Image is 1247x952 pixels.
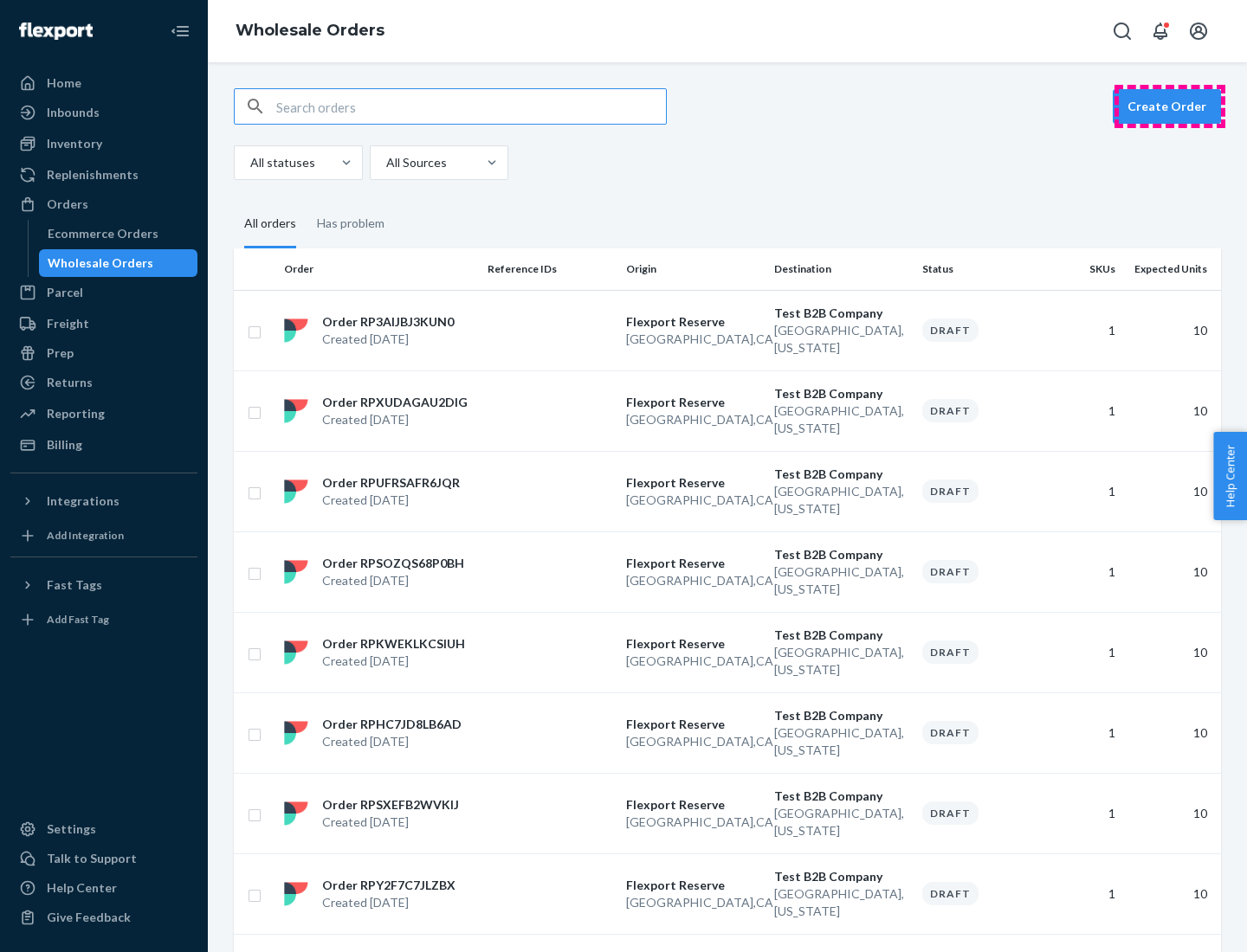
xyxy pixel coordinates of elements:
td: 1 [1053,451,1122,531]
button: Integrations [10,487,197,515]
img: Flexport logo [19,23,93,40]
td: 1 [1053,612,1122,692]
p: [GEOGRAPHIC_DATA] , CA [626,733,760,750]
div: Draft [922,721,979,744]
p: Test B2B Company [774,707,908,724]
input: Search orders [276,89,666,124]
p: [GEOGRAPHIC_DATA] , [US_STATE] [774,805,908,839]
p: Order RP3AIJBJ3KUN0 [322,313,454,331]
input: All Sources [384,154,386,171]
p: Order RPXUDAGAU2DIG [322,394,468,411]
p: [GEOGRAPHIC_DATA] , [US_STATE] [774,322,908,357]
a: Returns [10,369,197,396]
p: Order RPHC7JD8LB6AD [322,716,462,733]
p: Created [DATE] [322,411,468,428]
p: Flexport Reserve [626,555,760,572]
p: Flexport Reserve [626,474,760,492]
td: 1 [1053,853,1122,934]
td: 1 [1053,692,1122,773]
td: 10 [1122,531,1221,612]
td: 1 [1053,531,1122,612]
a: Inbounds [10,99,197,126]
p: Order RPUFRSAFR6JQR [322,474,460,492]
td: 1 [1053,773,1122,853]
p: Test B2B Company [774,546,908,563]
p: Flexport Reserve [626,716,760,733]
div: Returns [47,374,93,391]
img: flexport logo [284,479,308,504]
div: Draft [922,318,979,342]
div: Talk to Support [47,850,137,867]
a: Orders [10,190,197,218]
p: Order RPSXEFB2WVKIJ [322,796,459,814]
p: Flexport Reserve [626,313,760,331]
img: flexport logo [284,640,308,665]
div: Draft [922,640,979,664]
a: Settings [10,815,197,843]
div: Fast Tags [47,576,102,594]
img: flexport logo [284,318,308,343]
p: Test B2B Company [774,385,908,402]
div: Help Center [47,879,117,897]
img: flexport logo [284,399,308,423]
td: 10 [1122,773,1221,853]
p: Created [DATE] [322,814,459,831]
div: Settings [47,820,96,838]
p: Created [DATE] [322,331,454,348]
div: Inventory [47,135,102,152]
td: 10 [1122,612,1221,692]
button: Create Order [1113,89,1221,124]
a: Add Integration [10,522,197,550]
div: Reporting [47,405,105,422]
p: Test B2B Company [774,788,908,805]
a: Wholesale Orders [39,249,198,277]
p: Created [DATE] [322,572,464,589]
td: 10 [1122,692,1221,773]
p: [GEOGRAPHIC_DATA] , [US_STATE] [774,885,908,920]
p: [GEOGRAPHIC_DATA] , CA [626,653,760,670]
a: Help Center [10,874,197,902]
div: Prep [47,344,74,362]
img: flexport logo [284,882,308,906]
p: Created [DATE] [322,733,462,750]
p: Flexport Reserve [626,877,760,894]
p: Order RPY2F7C7JLZBX [322,877,456,894]
a: Reporting [10,400,197,428]
img: flexport logo [284,560,308,584]
button: Help Center [1213,432,1247,520]
p: [GEOGRAPHIC_DATA] , [US_STATE] [774,724,908,759]
th: Status [915,248,1054,290]
p: Created [DATE] [322,492,460,509]
p: [GEOGRAPHIC_DATA] , CA [626,814,760,831]
p: [GEOGRAPHIC_DATA] , [US_STATE] [774,483,908,518]
div: Has problem [317,201,384,246]
button: Fast Tags [10,571,197,599]
ol: breadcrumbs [222,6,398,56]
p: [GEOGRAPHIC_DATA] , CA [626,331,760,348]
div: Wholesale Orders [48,254,153,272]
div: Add Integration [47,528,124,543]
div: Add Fast Tag [47,612,109,627]
div: Orders [47,196,88,213]
a: Add Fast Tag [10,606,197,634]
p: [GEOGRAPHIC_DATA] , [US_STATE] [774,644,908,679]
div: Draft [922,560,979,583]
p: [GEOGRAPHIC_DATA] , CA [626,894,760,911]
div: Replenishments [47,166,139,183]
button: Close Navigation [163,14,197,48]
p: Created [DATE] [322,653,465,670]
p: Created [DATE] [322,894,456,911]
div: Integrations [47,492,120,510]
p: [GEOGRAPHIC_DATA] , [US_STATE] [774,402,908,437]
td: 1 [1053,290,1122,370]
a: Inventory [10,130,197,158]
a: Ecommerce Orders [39,220,198,248]
th: Order [277,248,481,290]
div: Draft [922,882,979,905]
button: Give Feedback [10,904,197,931]
button: Open notifications [1143,14,1178,48]
td: 10 [1122,451,1221,531]
p: Test B2B Company [774,466,908,483]
a: Wholesale Orders [236,21,384,40]
p: [GEOGRAPHIC_DATA] , CA [626,492,760,509]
